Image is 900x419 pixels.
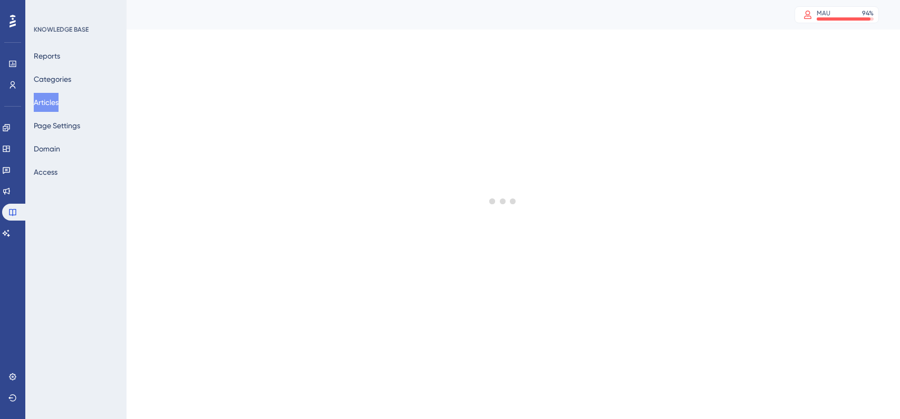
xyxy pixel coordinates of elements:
button: Domain [34,139,60,158]
button: Page Settings [34,116,80,135]
button: Categories [34,70,71,89]
button: Access [34,163,57,182]
div: MAU [817,9,830,17]
button: Articles [34,93,59,112]
div: 94 % [862,9,874,17]
div: KNOWLEDGE BASE [34,25,89,34]
button: Reports [34,46,60,65]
